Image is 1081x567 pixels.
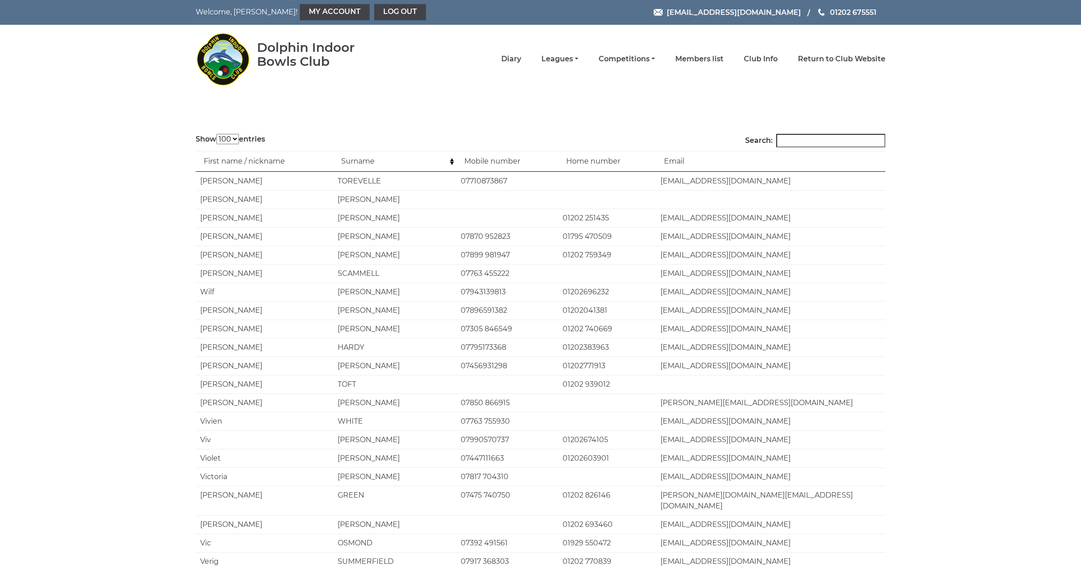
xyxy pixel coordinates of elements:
td: 07850 866915 [456,393,558,412]
td: Viv [196,430,333,449]
td: [PERSON_NAME] [196,320,333,338]
td: [EMAIL_ADDRESS][DOMAIN_NAME] [656,301,885,320]
td: [PERSON_NAME] [196,486,333,515]
td: Email [656,151,885,172]
td: Vic [196,534,333,552]
td: [PERSON_NAME] [196,515,333,534]
td: 07795173368 [456,338,558,357]
td: [EMAIL_ADDRESS][DOMAIN_NAME] [656,227,885,246]
td: [PERSON_NAME] [333,190,456,209]
td: [PERSON_NAME] [196,393,333,412]
td: 07305 846549 [456,320,558,338]
nav: Welcome, [PERSON_NAME]! [196,4,475,20]
td: [EMAIL_ADDRESS][DOMAIN_NAME] [656,209,885,227]
td: 07456931298 [456,357,558,375]
td: [PERSON_NAME] [196,338,333,357]
label: Search: [745,134,885,147]
td: [PERSON_NAME][DOMAIN_NAME][EMAIL_ADDRESS][DOMAIN_NAME] [656,486,885,515]
td: [PERSON_NAME] [333,515,456,534]
td: 01202771913 [558,357,656,375]
a: Log out [374,4,426,20]
td: First name / nickname: activate to sort column ascending [196,151,333,172]
img: Phone us [818,9,824,16]
td: 01202383963 [558,338,656,357]
td: [PERSON_NAME] [196,264,333,283]
td: [EMAIL_ADDRESS][DOMAIN_NAME] [656,467,885,486]
td: Home number [558,151,656,172]
td: [EMAIL_ADDRESS][DOMAIN_NAME] [656,515,885,534]
span: [EMAIL_ADDRESS][DOMAIN_NAME] [667,8,801,16]
a: Leagues [541,54,578,64]
td: [PERSON_NAME] [196,172,333,190]
td: [PERSON_NAME] [196,357,333,375]
td: 07817 704310 [456,467,558,486]
input: Search: [776,134,885,147]
td: OSMOND [333,534,456,552]
div: Dolphin Indoor Bowls Club [257,41,384,69]
label: Show entries [196,134,265,145]
td: [PERSON_NAME] [333,209,456,227]
td: [PERSON_NAME] [196,301,333,320]
td: 07763 455222 [456,264,558,283]
td: 01202603901 [558,449,656,467]
a: Competitions [599,54,655,64]
td: [PERSON_NAME] [196,190,333,209]
td: 01202 693460 [558,515,656,534]
td: [PERSON_NAME] [333,449,456,467]
td: Victoria [196,467,333,486]
td: SCAMMELL [333,264,456,283]
a: Club Info [744,54,778,64]
td: 01202 939012 [558,375,656,393]
td: WHITE [333,412,456,430]
td: [EMAIL_ADDRESS][DOMAIN_NAME] [656,534,885,552]
td: 01202 251435 [558,209,656,227]
td: 07896591382 [456,301,558,320]
td: 07943139813 [456,283,558,301]
td: [PERSON_NAME] [333,357,456,375]
td: [EMAIL_ADDRESS][DOMAIN_NAME] [656,412,885,430]
td: [EMAIL_ADDRESS][DOMAIN_NAME] [656,320,885,338]
td: [PERSON_NAME] [196,227,333,246]
img: Email [654,9,663,16]
img: Dolphin Indoor Bowls Club [196,27,250,91]
td: 01202674105 [558,430,656,449]
td: 01202696232 [558,283,656,301]
td: [PERSON_NAME] [333,246,456,264]
td: [EMAIL_ADDRESS][DOMAIN_NAME] [656,338,885,357]
td: Mobile number [456,151,558,172]
td: [PERSON_NAME] [196,209,333,227]
td: [PERSON_NAME] [333,301,456,320]
td: TOREVELLE [333,172,456,190]
td: 01202 740669 [558,320,656,338]
td: 01202 759349 [558,246,656,264]
td: 07475 740750 [456,486,558,515]
td: 01795 470509 [558,227,656,246]
td: 01202041381 [558,301,656,320]
td: 07899 981947 [456,246,558,264]
td: [EMAIL_ADDRESS][DOMAIN_NAME] [656,357,885,375]
td: [PERSON_NAME] [196,375,333,393]
td: [PERSON_NAME][EMAIL_ADDRESS][DOMAIN_NAME] [656,393,885,412]
td: HARDY [333,338,456,357]
td: [PERSON_NAME] [333,283,456,301]
td: 07763 755930 [456,412,558,430]
td: [PERSON_NAME] [333,320,456,338]
a: Phone us 01202 675551 [817,7,876,18]
td: 07447111663 [456,449,558,467]
td: Wilf [196,283,333,301]
td: [EMAIL_ADDRESS][DOMAIN_NAME] [656,430,885,449]
td: 01929 550472 [558,534,656,552]
td: [EMAIL_ADDRESS][DOMAIN_NAME] [656,246,885,264]
td: [EMAIL_ADDRESS][DOMAIN_NAME] [656,449,885,467]
td: [PERSON_NAME] [333,227,456,246]
span: 01202 675551 [830,8,876,16]
td: TOFT [333,375,456,393]
td: [PERSON_NAME] [333,467,456,486]
td: [PERSON_NAME] [333,430,456,449]
a: Email [EMAIL_ADDRESS][DOMAIN_NAME] [654,7,801,18]
td: 07710873867 [456,172,558,190]
a: Diary [501,54,521,64]
td: [PERSON_NAME] [333,393,456,412]
td: [EMAIL_ADDRESS][DOMAIN_NAME] [656,283,885,301]
select: Showentries [216,134,239,144]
